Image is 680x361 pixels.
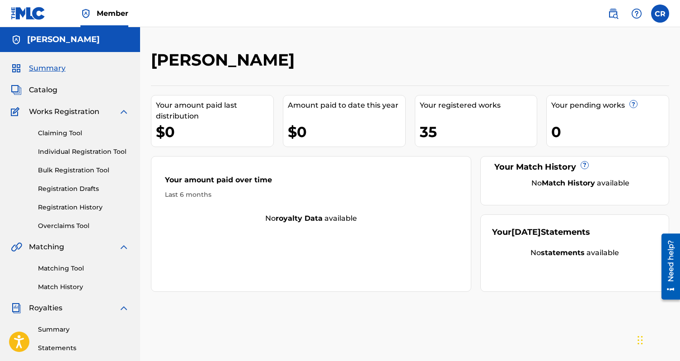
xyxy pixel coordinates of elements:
h5: Christopher J Roberts [27,34,100,45]
div: Your amount paid last distribution [156,100,273,122]
a: Summary [38,325,129,334]
img: expand [118,106,129,117]
img: Accounts [11,34,22,45]
a: Registration Drafts [38,184,129,194]
iframe: Resource Center [655,230,680,303]
a: Claiming Tool [38,128,129,138]
a: Overclaims Tool [38,221,129,231]
div: User Menu [651,5,669,23]
img: Matching [11,242,22,252]
div: Last 6 months [165,190,457,199]
div: Amount paid to date this year [288,100,405,111]
div: No available [151,213,471,224]
a: SummarySummary [11,63,66,74]
div: No available [503,178,657,189]
span: Matching [29,242,64,252]
a: Bulk Registration Tool [38,166,129,175]
img: help [631,8,642,19]
img: Royalties [11,303,22,313]
strong: statements [541,248,585,257]
a: Statements [38,343,129,353]
img: Catalog [11,85,22,95]
img: MLC Logo [11,7,46,20]
span: Summary [29,63,66,74]
div: Your Statements [492,226,590,238]
span: [DATE] [511,227,541,237]
a: Match History [38,282,129,292]
a: Individual Registration Tool [38,147,129,157]
img: Summary [11,63,22,74]
div: Your pending works [551,100,669,111]
img: expand [118,303,129,313]
strong: royalty data [276,214,323,223]
div: $0 [156,122,273,142]
span: Royalties [29,303,62,313]
div: Your amount paid over time [165,175,457,190]
span: ? [630,100,637,108]
div: No available [492,247,657,258]
div: Help [628,5,646,23]
h2: [PERSON_NAME] [151,50,299,70]
div: 35 [420,122,537,142]
div: Your Match History [492,161,657,173]
a: Matching Tool [38,264,129,273]
a: CatalogCatalog [11,85,57,95]
span: Works Registration [29,106,99,117]
img: search [608,8,619,19]
iframe: Chat Widget [635,318,680,361]
img: Top Rightsholder [80,8,91,19]
strong: Match History [542,179,595,187]
a: Public Search [604,5,622,23]
div: Your registered works [420,100,537,111]
span: Catalog [29,85,57,95]
div: $0 [288,122,405,142]
div: Drag [638,327,643,354]
img: expand [118,242,129,252]
span: ? [581,161,588,169]
a: Registration History [38,203,129,212]
span: Member [97,8,128,19]
div: 0 [551,122,669,142]
img: Works Registration [11,106,23,117]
